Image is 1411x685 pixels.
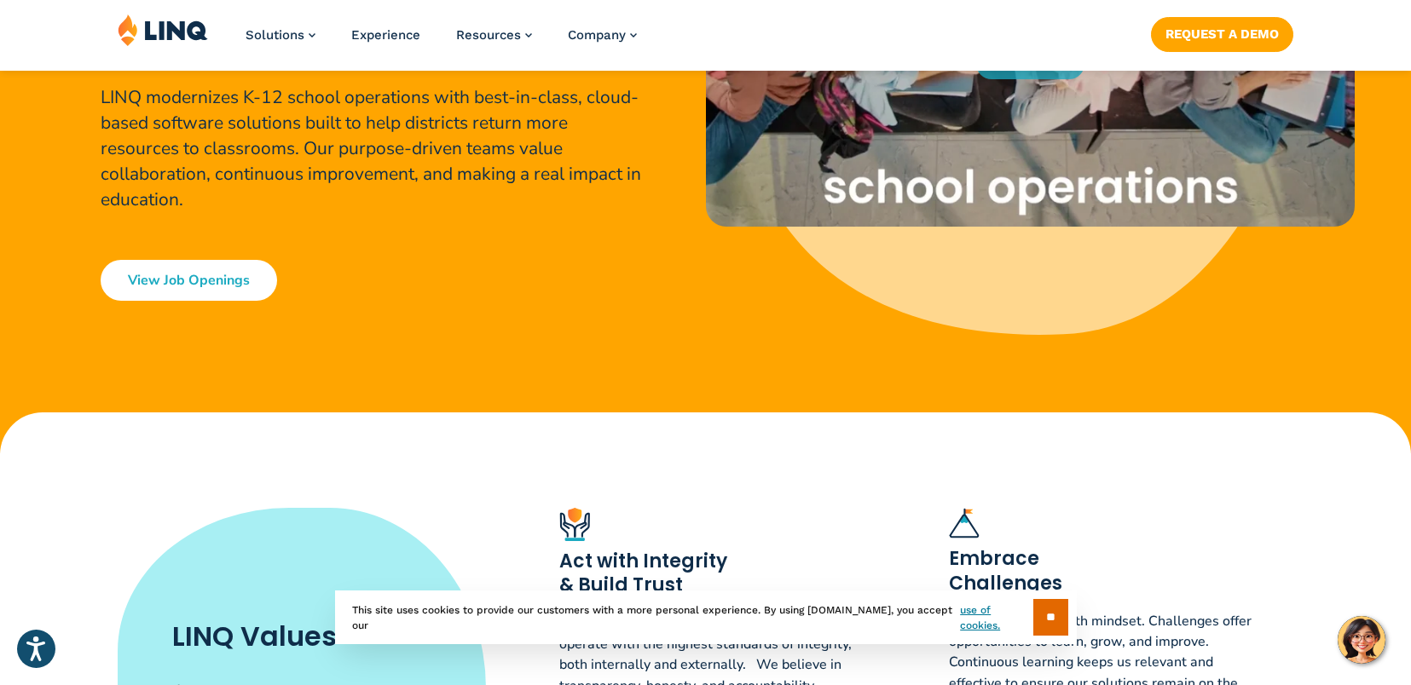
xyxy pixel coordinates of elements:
nav: Button Navigation [1151,14,1293,51]
a: Request a Demo [1151,17,1293,51]
h2: LINQ Values [172,617,431,655]
a: Resources [456,27,532,43]
span: Company [568,27,626,43]
p: LINQ modernizes K-12 school operations with best-in-class, cloud-based software solutions built t... [101,84,648,212]
a: Experience [351,27,420,43]
nav: Primary Navigation [246,14,637,70]
a: Company [568,27,637,43]
a: use of cookies. [960,602,1032,633]
button: Hello, have a question? Let’s chat. [1338,616,1385,664]
h3: Act with Integrity & Build Trust [559,550,870,597]
div: This site uses cookies to provide our customers with a more personal experience. By using [DOMAIN... [335,590,1077,644]
h3: Embrace Challenges [949,547,1260,595]
img: LINQ | K‑12 Software [118,14,208,46]
a: View Job Openings [101,260,277,301]
span: Resources [456,27,521,43]
a: Solutions [246,27,315,43]
span: Solutions [246,27,304,43]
